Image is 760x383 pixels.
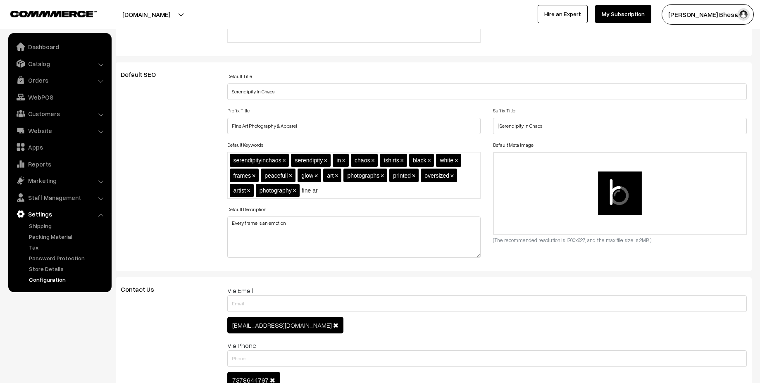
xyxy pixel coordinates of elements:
[493,118,747,134] input: Suffix Title
[227,341,256,350] span: Via Phone
[10,56,109,71] a: Catalog
[93,4,199,25] button: [DOMAIN_NAME]
[252,172,256,179] span: ×
[260,187,292,194] span: photography
[400,157,404,164] span: ×
[227,350,747,367] input: Phone
[413,157,426,164] span: black
[302,186,374,195] input: Keywords
[289,172,293,179] span: ×
[327,172,334,179] span: art
[427,157,431,164] span: ×
[10,190,109,205] a: Staff Management
[27,254,109,262] a: Password Protection
[233,172,251,179] span: frames
[227,107,250,114] label: Prefix Title
[335,172,338,179] span: ×
[227,73,252,80] label: Default Title
[227,141,263,149] label: Default Keywords
[10,11,97,17] img: COMMMERCE
[737,8,750,21] img: user
[10,207,109,221] a: Settings
[121,70,166,79] span: Default SEO
[10,73,109,88] a: Orders
[493,141,534,149] label: Default Meta Image
[662,4,754,25] button: [PERSON_NAME] Bhesani…
[440,157,453,164] span: white
[264,172,288,179] span: peacefull
[493,107,515,114] label: Suffix Title
[121,285,164,293] span: Contact Us
[493,237,651,243] small: (The recommended resolution is 1200x627, and the max file size is 2MB.)
[454,157,458,164] span: ×
[538,5,588,23] a: Hire an Expert
[227,83,747,100] input: Title
[10,8,83,18] a: COMMMERCE
[412,172,415,179] span: ×
[595,5,651,23] a: My Subscription
[227,216,481,258] textarea: Every frame is an emotion
[10,39,109,54] a: Dashboard
[247,187,250,194] span: ×
[10,123,109,138] a: Website
[10,173,109,188] a: Marketing
[314,172,318,179] span: ×
[227,295,747,312] input: Email
[10,140,109,155] a: Apps
[27,243,109,252] a: Tax
[227,206,267,213] label: Default Description
[27,275,109,284] a: Configuration
[324,157,327,164] span: ×
[295,157,323,164] span: serendipity
[293,187,296,194] span: ×
[336,157,341,164] span: in
[27,264,109,273] a: Store Details
[282,157,286,164] span: ×
[301,172,313,179] span: glow
[27,232,109,241] a: Packing Material
[232,321,332,329] span: [EMAIL_ADDRESS][DOMAIN_NAME]
[10,90,109,105] a: WebPOS
[355,157,370,164] span: chaos
[227,118,481,134] input: Prefix Title
[384,157,399,164] span: tshirts
[10,157,109,171] a: Reports
[424,172,449,179] span: oversized
[381,172,384,179] span: ×
[347,172,379,179] span: photographs
[393,172,411,179] span: printed
[342,157,345,164] span: ×
[10,106,109,121] a: Customers
[27,221,109,230] a: Shipping
[227,286,253,295] span: Via Email
[233,157,281,164] span: serendipityinchaos
[450,172,454,179] span: ×
[371,157,375,164] span: ×
[233,187,246,194] span: artist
